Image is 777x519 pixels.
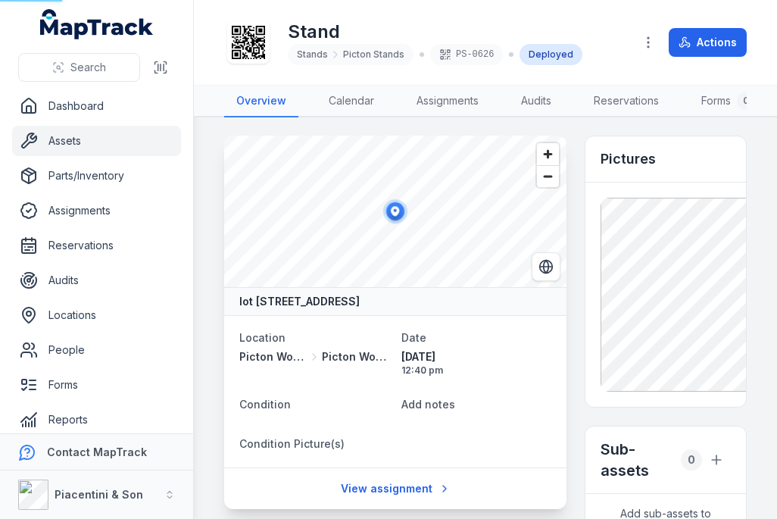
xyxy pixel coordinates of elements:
strong: Contact MapTrack [47,446,147,458]
div: PS-0626 [430,44,503,65]
a: Forms0 [689,86,767,117]
a: Audits [509,86,563,117]
strong: lot [STREET_ADDRESS] [239,294,360,309]
div: 0 [737,92,755,110]
button: Zoom out [537,165,559,187]
a: MapTrack [40,9,154,39]
span: Search [70,60,106,75]
span: Picton Workshops & Bays [239,349,307,364]
h1: Stand [288,20,582,44]
a: Overview [224,86,298,117]
a: Picton Workshops & BaysPicton Workshop 1 [239,349,389,364]
span: Location [239,331,286,344]
span: 12:40 pm [401,364,551,377]
a: Reservations [12,230,181,261]
span: Picton Workshop 1 [322,349,389,364]
span: Picton Stands [343,48,404,61]
h2: Sub-assets [601,439,675,481]
canvas: Map [224,136,566,287]
a: Locations [12,300,181,330]
span: Date [401,331,426,344]
span: Stands [297,48,328,61]
a: Assignments [12,195,181,226]
a: Assets [12,126,181,156]
span: Condition [239,398,291,411]
time: 25/9/2025, 12:40:16 pm [401,349,551,377]
a: Reservations [582,86,671,117]
a: Assignments [404,86,491,117]
button: Switch to Satellite View [532,252,560,281]
button: Actions [669,28,747,57]
a: Forms [12,370,181,400]
div: Deployed [520,44,582,65]
button: Zoom in [537,143,559,165]
strong: Piacentini & Son [55,488,143,501]
a: Audits [12,265,181,295]
a: Parts/Inventory [12,161,181,191]
button: Search [18,53,140,82]
span: [DATE] [401,349,551,364]
h3: Pictures [601,149,656,170]
a: View assignment [331,474,460,503]
a: Calendar [317,86,386,117]
span: Condition Picture(s) [239,437,345,450]
a: People [12,335,181,365]
span: Add notes [401,398,455,411]
a: Dashboard [12,91,181,121]
div: 0 [681,449,702,471]
a: Reports [12,405,181,435]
